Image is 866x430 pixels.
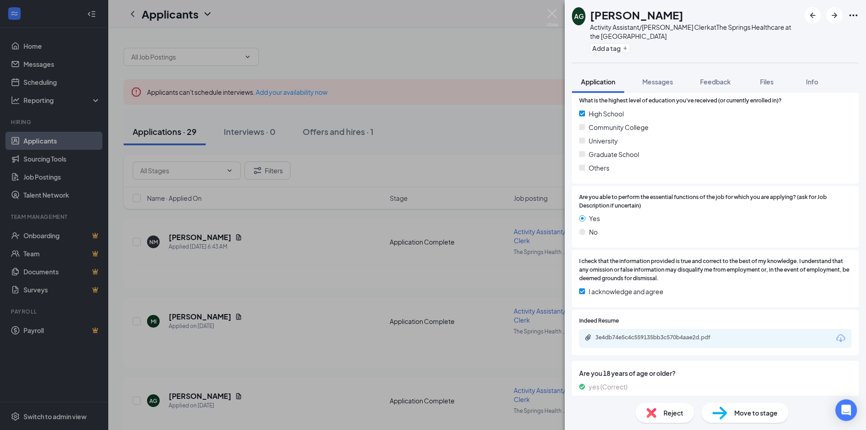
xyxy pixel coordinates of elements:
[805,7,821,23] button: ArrowLeftNew
[807,10,818,21] svg: ArrowLeftNew
[622,46,628,51] svg: Plus
[700,78,731,86] span: Feedback
[579,368,852,378] span: Are you 18 years of age or older?
[589,122,649,132] span: Community College
[585,334,592,341] svg: Paperclip
[826,7,843,23] button: ArrowRight
[734,408,778,418] span: Move to stage
[589,287,663,296] span: I acknowledge and agree
[589,163,609,173] span: Others
[579,317,619,325] span: Indeed Resume
[589,382,627,392] span: yes (Correct)
[579,257,852,283] span: I check that the information provided is true and correct to the best of my knowledge. I understa...
[835,333,846,344] svg: Download
[589,213,600,223] span: Yes
[590,7,683,23] h1: [PERSON_NAME]
[589,395,596,405] span: no
[663,408,683,418] span: Reject
[579,193,852,210] span: Are you able to perform the essential functions of the job for which you are applying? (ask for J...
[589,136,618,146] span: University
[574,12,584,21] div: AG
[642,78,673,86] span: Messages
[589,227,598,237] span: No
[589,109,624,119] span: High School
[581,78,615,86] span: Application
[590,23,800,41] div: Activity Assistant/[PERSON_NAME] Clerk at The Springs Healthcare at the [GEOGRAPHIC_DATA]
[590,43,630,53] button: PlusAdd a tag
[806,78,818,86] span: Info
[595,334,722,341] div: 3e4db74e5c4c559135bb3c570b4aae2d.pdf
[760,78,774,86] span: Files
[848,10,859,21] svg: Ellipses
[835,399,857,421] div: Open Intercom Messenger
[589,149,639,159] span: Graduate School
[829,10,840,21] svg: ArrowRight
[579,97,782,105] span: What is the highest level of education you've received (or currently enrolled in)?
[585,334,731,342] a: Paperclip3e4db74e5c4c559135bb3c570b4aae2d.pdf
